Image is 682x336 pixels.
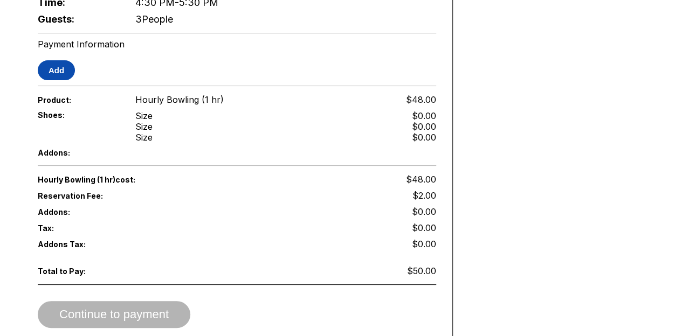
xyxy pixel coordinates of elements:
[135,13,173,25] span: 3 People
[412,222,436,233] span: $0.00
[135,94,224,105] span: Hourly Bowling (1 hr)
[38,223,118,233] span: Tax:
[135,121,153,132] div: Size
[38,39,436,50] div: Payment Information
[38,95,118,104] span: Product:
[38,60,75,80] button: Add
[412,239,436,249] span: $0.00
[412,132,436,143] div: $0.00
[38,267,118,276] span: Total to Pay:
[38,240,118,249] span: Addons Tax:
[412,110,436,121] div: $0.00
[38,191,237,200] span: Reservation Fee:
[38,175,237,184] span: Hourly Bowling (1 hr) cost:
[135,110,153,121] div: Size
[38,148,118,157] span: Addons:
[135,132,153,143] div: Size
[38,110,118,120] span: Shoes:
[407,265,436,276] span: $50.00
[412,206,436,217] span: $0.00
[406,174,436,185] span: $48.00
[412,190,436,201] span: $2.00
[38,207,118,216] span: Addons:
[406,94,436,105] span: $48.00
[38,13,118,25] span: Guests:
[412,121,436,132] div: $0.00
